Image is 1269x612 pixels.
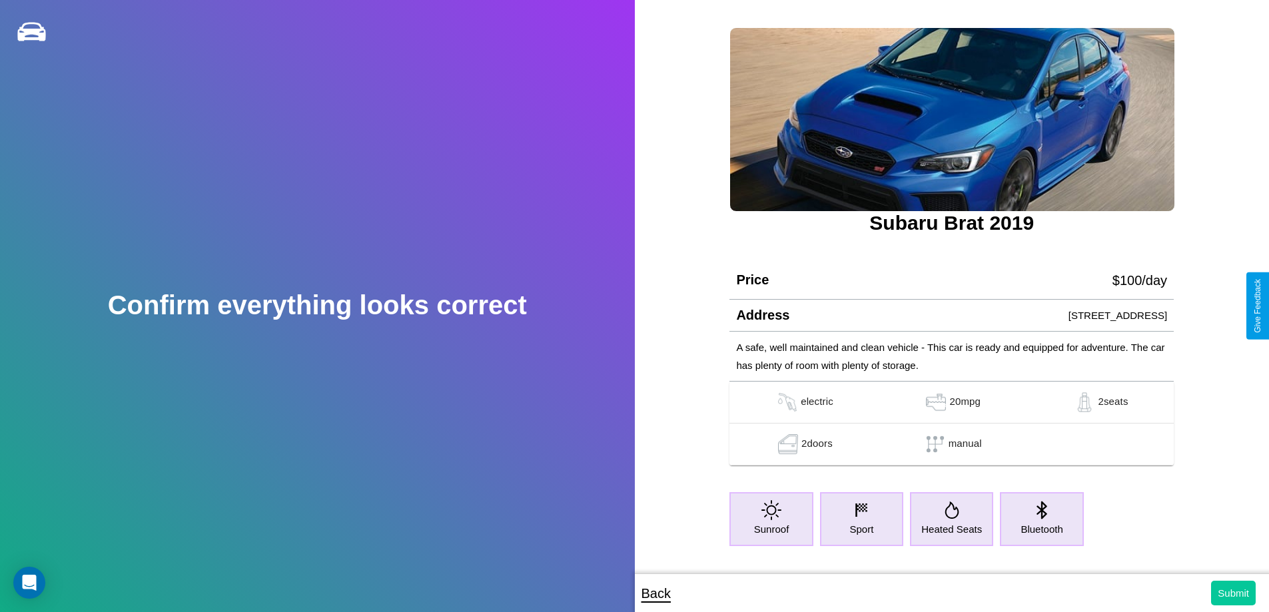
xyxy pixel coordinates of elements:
[1021,520,1062,538] p: Bluetooth
[801,434,833,454] p: 2 doors
[1068,306,1167,324] p: [STREET_ADDRESS]
[949,392,981,412] p: 20 mpg
[108,290,527,320] h2: Confirm everything looks correct
[949,434,982,454] p: manual
[801,392,833,412] p: electric
[736,308,789,323] h4: Address
[1211,581,1256,605] button: Submit
[736,338,1167,374] p: A safe, well maintained and clean vehicle - This car is ready and equipped for adventure. The car...
[13,567,45,599] div: Open Intercom Messenger
[729,212,1174,234] h3: Subaru Brat 2019
[1253,279,1262,333] div: Give Feedback
[1071,392,1098,412] img: gas
[921,520,982,538] p: Heated Seats
[754,520,789,538] p: Sunroof
[775,434,801,454] img: gas
[1098,392,1128,412] p: 2 seats
[641,581,671,605] p: Back
[729,382,1174,465] table: simple table
[736,272,769,288] h4: Price
[849,520,873,538] p: Sport
[1112,268,1167,292] p: $ 100 /day
[774,392,801,412] img: gas
[923,392,949,412] img: gas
